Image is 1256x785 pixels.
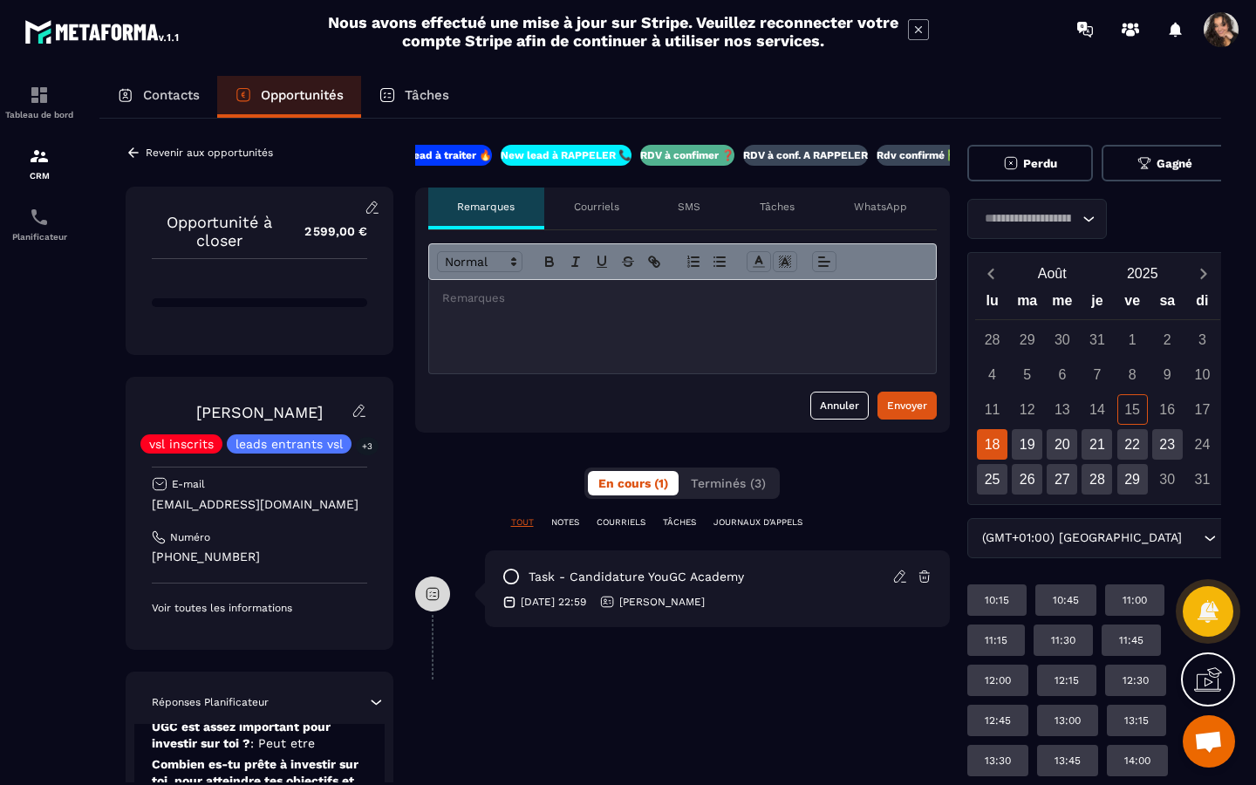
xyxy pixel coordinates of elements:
[640,148,734,162] p: RDV à confimer ❓
[977,394,1007,425] div: 11
[877,148,960,162] p: Rdv confirmé ✅
[975,289,1220,495] div: Calendar wrapper
[1117,359,1148,390] div: 8
[4,110,74,119] p: Tableau de bord
[1055,673,1079,687] p: 12:15
[1124,754,1150,768] p: 14:00
[1117,324,1148,355] div: 1
[4,72,74,133] a: formationformationTableau de bord
[1187,429,1218,460] div: 24
[1187,464,1218,495] div: 31
[1152,324,1183,355] div: 2
[196,403,323,421] a: [PERSON_NAME]
[713,516,802,529] p: JOURNAUX D'APPELS
[1183,715,1235,768] a: Ouvrir le chat
[1012,464,1042,495] div: 26
[4,133,74,194] a: formationformationCRM
[1152,464,1183,495] div: 30
[598,476,668,490] span: En cours (1)
[529,569,744,585] p: task - Candidature YouGC Academy
[1152,394,1183,425] div: 16
[1157,157,1192,170] span: Gagné
[170,530,210,544] p: Numéro
[967,199,1107,239] div: Search for option
[356,437,379,455] p: +3
[887,397,927,414] div: Envoyer
[619,595,705,609] p: [PERSON_NAME]
[1150,289,1184,319] div: sa
[1186,529,1199,548] input: Search for option
[1012,394,1042,425] div: 12
[1010,289,1045,319] div: ma
[551,516,579,529] p: NOTES
[172,477,205,491] p: E-mail
[1124,713,1149,727] p: 13:15
[29,207,50,228] img: scheduler
[1080,289,1115,319] div: je
[1007,258,1098,289] button: Open months overlay
[977,324,1007,355] div: 28
[1047,359,1077,390] div: 6
[1012,359,1042,390] div: 5
[152,601,367,615] p: Voir toutes les informations
[511,516,534,529] p: TOUT
[152,702,367,752] p: Est-ce que ton projet de créatrice UGC est assez important pour investir sur toi ?
[760,200,795,214] p: Tâches
[1082,464,1112,495] div: 28
[24,16,181,47] img: logo
[1082,324,1112,355] div: 31
[975,324,1220,495] div: Calendar days
[146,147,273,159] p: Revenir aux opportunités
[361,76,467,118] a: Tâches
[1117,464,1148,495] div: 29
[1097,258,1188,289] button: Open years overlay
[810,392,869,420] button: Annuler
[152,213,287,249] p: Opportunité à closer
[1055,713,1081,727] p: 13:00
[975,262,1007,285] button: Previous month
[1123,673,1149,687] p: 12:30
[1152,359,1183,390] div: 9
[985,673,1011,687] p: 12:00
[261,87,344,103] p: Opportunités
[1082,359,1112,390] div: 7
[1045,289,1080,319] div: me
[877,392,937,420] button: Envoyer
[979,209,1078,229] input: Search for option
[1117,394,1148,425] div: 15
[1012,429,1042,460] div: 19
[152,695,269,709] p: Réponses Planificateur
[99,76,217,118] a: Contacts
[977,359,1007,390] div: 4
[985,754,1011,768] p: 13:30
[384,148,492,162] p: New lead à traiter 🔥
[1117,429,1148,460] div: 22
[217,76,361,118] a: Opportunités
[250,736,315,750] span: : Peut etre
[743,148,868,162] p: RDV à conf. A RAPPELER
[4,171,74,181] p: CRM
[1053,593,1079,607] p: 10:45
[327,13,899,50] h2: Nous avons effectué une mise à jour sur Stripe. Veuillez reconnecter votre compte Stripe afin de ...
[1187,394,1218,425] div: 17
[985,633,1007,647] p: 11:15
[680,471,776,495] button: Terminés (3)
[4,194,74,255] a: schedulerschedulerPlanificateur
[985,593,1009,607] p: 10:15
[1047,464,1077,495] div: 27
[1184,289,1219,319] div: di
[1115,289,1150,319] div: ve
[235,438,343,450] p: leads entrants vsl
[1047,394,1077,425] div: 13
[1082,429,1112,460] div: 21
[149,438,214,450] p: vsl inscrits
[1123,593,1147,607] p: 11:00
[977,464,1007,495] div: 25
[977,429,1007,460] div: 18
[1187,359,1218,390] div: 10
[588,471,679,495] button: En cours (1)
[967,145,1094,181] button: Perdu
[457,200,515,214] p: Remarques
[979,529,1186,548] span: (GMT+01:00) [GEOGRAPHIC_DATA]
[1023,157,1057,170] span: Perdu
